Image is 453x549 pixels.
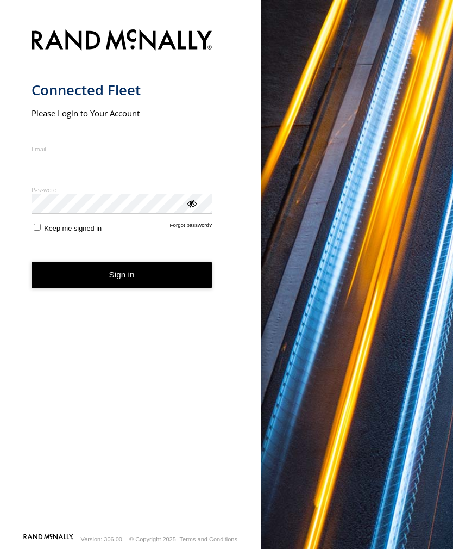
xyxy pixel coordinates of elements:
div: ViewPassword [186,198,197,208]
div: Version: 306.00 [81,536,122,542]
a: Visit our Website [23,534,73,545]
h1: Connected Fleet [32,81,212,99]
button: Sign in [32,262,212,288]
label: Email [32,145,212,153]
img: Rand McNally [32,27,212,55]
form: main [32,23,230,533]
a: Terms and Conditions [180,536,237,542]
input: Keep me signed in [34,224,41,231]
a: Forgot password? [170,222,212,232]
span: Keep me signed in [44,224,102,232]
div: © Copyright 2025 - [129,536,237,542]
label: Password [32,186,212,194]
h2: Please Login to Your Account [32,108,212,119]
